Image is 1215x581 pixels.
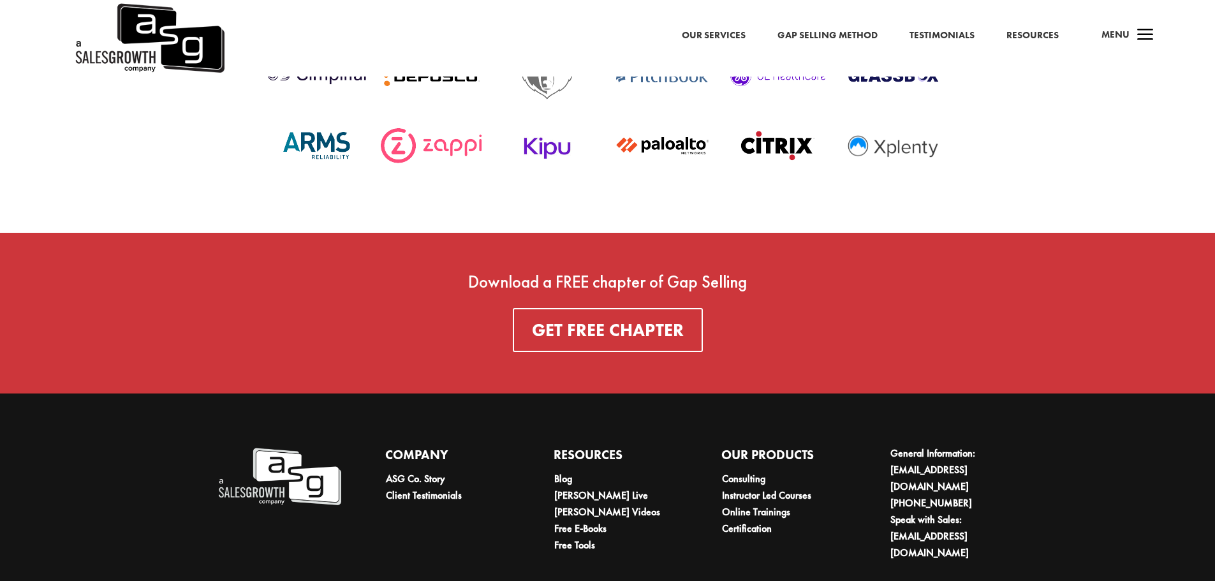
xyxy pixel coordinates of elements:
[682,27,746,44] a: Our Services
[890,445,1014,495] li: General Information:
[777,27,878,44] a: Gap Selling Method
[554,538,595,552] a: Free Tools
[554,489,648,502] a: [PERSON_NAME] Live
[721,445,846,471] h4: Our Products
[494,114,602,178] img: Kipu-logo
[513,308,703,351] a: Get FREE Chapter
[385,445,510,471] h4: Company
[1133,23,1158,48] span: a
[890,529,969,559] a: [EMAIL_ADDRESS][DOMAIN_NAME]
[263,114,372,178] img: Arms logo
[890,496,972,510] a: [PHONE_NUMBER]
[217,445,341,508] img: A Sales Growth Company
[609,114,718,178] img: Paloalto-networks-logo
[890,511,1014,561] li: Speak with Sales:
[840,114,948,178] img: Xplenty logo
[890,463,969,493] a: [EMAIL_ADDRESS][DOMAIN_NAME]
[1006,27,1059,44] a: Resources
[1101,28,1130,41] span: Menu
[554,505,660,518] a: [PERSON_NAME] Videos
[909,27,975,44] a: Testimonials
[263,274,952,290] div: Download a FREE chapter of Gap Selling
[722,505,790,518] a: Online Trainings
[554,472,572,485] a: Blog
[554,445,678,471] h4: Resources
[554,522,607,535] a: Free E-Books
[722,522,772,535] a: Certification
[725,114,833,178] img: Citrix logo
[722,489,811,502] a: Instructor Led Courses
[386,472,445,485] a: ASG Co. Story
[378,114,487,178] img: Zappi-logo
[386,489,462,502] a: Client Testimonials
[722,472,765,485] a: Consulting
